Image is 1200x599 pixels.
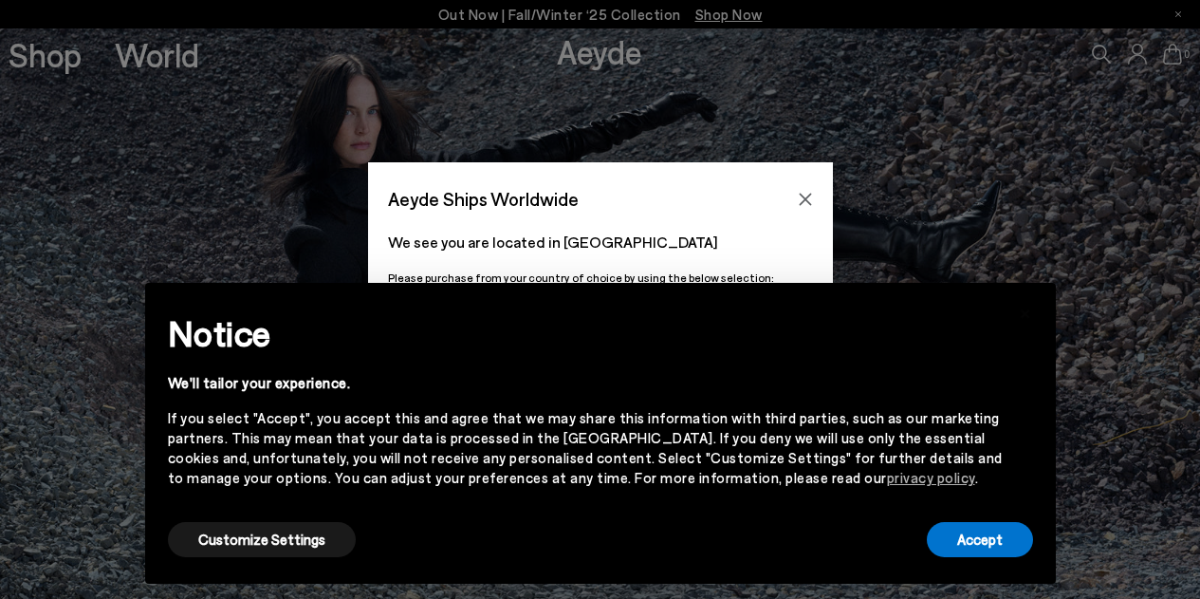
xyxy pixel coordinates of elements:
p: We see you are located in [GEOGRAPHIC_DATA] [388,231,813,253]
a: privacy policy [887,469,975,486]
button: Close this notice [1003,289,1048,334]
button: Accept [927,522,1033,557]
div: If you select "Accept", you accept this and agree that we may share this information with third p... [168,408,1003,488]
button: Customize Settings [168,522,356,557]
span: Aeyde Ships Worldwide [388,182,579,215]
div: We'll tailor your experience. [168,373,1003,393]
span: × [1019,297,1032,325]
h2: Notice [168,309,1003,358]
button: Close [791,185,820,214]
